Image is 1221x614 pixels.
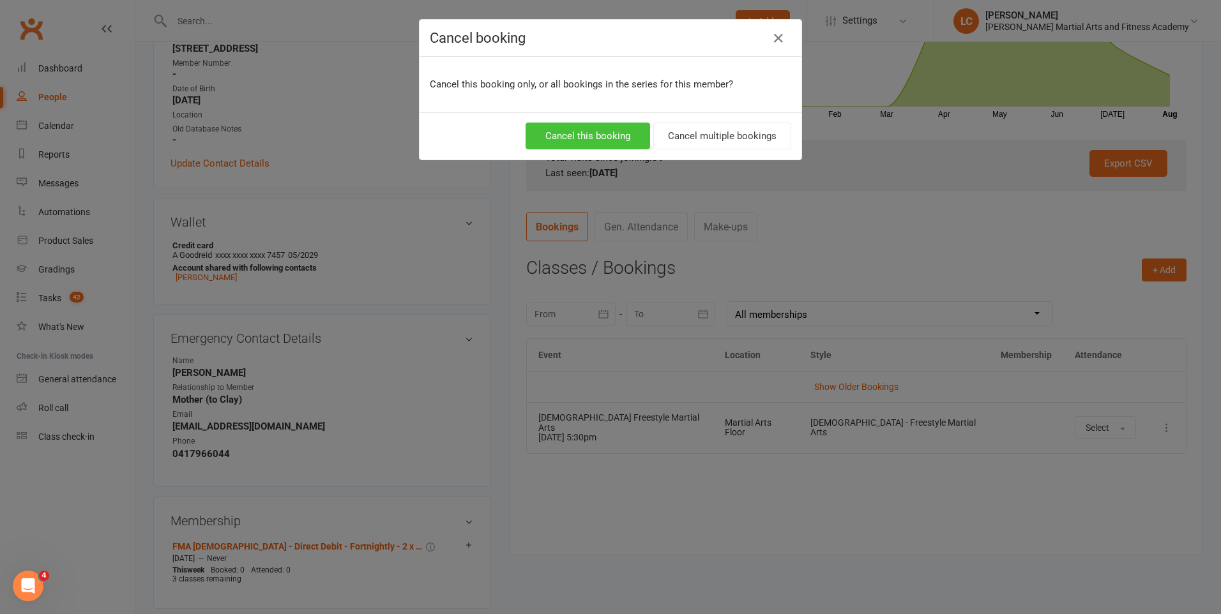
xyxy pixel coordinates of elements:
[13,571,43,601] iframe: Intercom live chat
[430,30,791,46] h4: Cancel booking
[768,28,789,49] button: Close
[39,571,49,581] span: 4
[653,123,791,149] button: Cancel multiple bookings
[526,123,650,149] button: Cancel this booking
[430,77,791,92] p: Cancel this booking only, or all bookings in the series for this member?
